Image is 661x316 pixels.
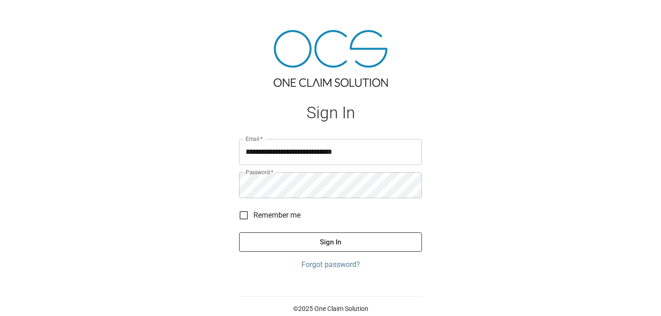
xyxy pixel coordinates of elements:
[274,30,388,87] img: ocs-logo-tra.png
[239,304,422,313] p: © 2025 One Claim Solution
[246,135,263,143] label: Email
[239,232,422,252] button: Sign In
[239,103,422,122] h1: Sign In
[246,168,273,176] label: Password
[253,210,300,221] span: Remember me
[11,6,48,24] img: ocs-logo-white-transparent.png
[239,259,422,270] a: Forgot password?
